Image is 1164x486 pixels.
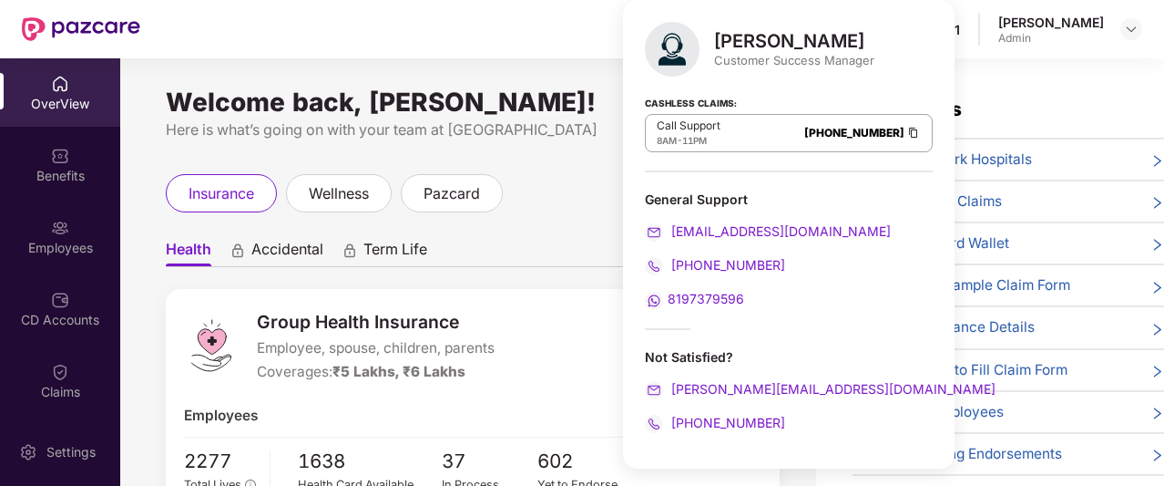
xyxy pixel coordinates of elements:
[645,291,744,306] a: 8197379596
[645,415,785,430] a: [PHONE_NUMBER]
[998,31,1104,46] div: Admin
[257,361,495,383] div: Coverages:
[645,191,933,208] div: General Support
[668,223,891,239] span: [EMAIL_ADDRESS][DOMAIN_NAME]
[1150,405,1164,423] span: right
[645,381,663,399] img: svg+xml;base64,PHN2ZyB4bWxucz0iaHR0cDovL3d3dy53My5vcmcvMjAwMC9zdmciIHdpZHRoPSIyMCIgaGVpZ2h0PSIyMC...
[251,240,323,266] span: Accidental
[51,75,69,93] img: svg+xml;base64,PHN2ZyBpZD0iSG9tZSIgeG1sbnM9Imh0dHA6Ly93d3cudzMub3JnLzIwMDAvc3ZnIiB3aWR0aD0iMjAiIG...
[853,274,1070,296] span: 📄 Download Sample Claim Form
[645,348,933,433] div: Not Satisfied?
[1150,236,1164,254] span: right
[645,92,737,112] strong: Cashless Claims:
[230,242,246,258] div: animation
[998,14,1104,31] div: [PERSON_NAME]
[804,126,904,140] a: [PHONE_NUMBER]
[657,119,720,133] p: Call Support
[645,257,663,275] img: svg+xml;base64,PHN2ZyB4bWxucz0iaHR0cDovL3d3dy53My5vcmcvMjAwMC9zdmciIHdpZHRoPSIyMCIgaGVpZ2h0PSIyMC...
[41,443,101,461] div: Settings
[714,52,874,68] div: Customer Success Manager
[1150,152,1164,171] span: right
[645,191,933,310] div: General Support
[424,182,480,205] span: pazcard
[257,337,495,359] span: Employee, spouse, children, parents
[19,443,37,461] img: svg+xml;base64,PHN2ZyBpZD0iU2V0dGluZy0yMHgyMCIgeG1sbnM9Imh0dHA6Ly93d3cudzMub3JnLzIwMDAvc3ZnIiB3aW...
[1150,194,1164,212] span: right
[332,363,465,380] span: ₹5 Lakhs, ₹6 Lakhs
[309,182,369,205] span: wellness
[645,22,699,77] img: svg+xml;base64,PHN2ZyB4bWxucz0iaHR0cDovL3d3dy53My5vcmcvMjAwMC9zdmciIHhtbG5zOnhsaW5rPSJodHRwOi8vd3...
[645,292,663,310] img: svg+xml;base64,PHN2ZyB4bWxucz0iaHR0cDovL3d3dy53My5vcmcvMjAwMC9zdmciIHdpZHRoPSIyMCIgaGVpZ2h0PSIyMC...
[342,242,358,258] div: animation
[657,135,677,146] span: 8AM
[1150,363,1164,381] span: right
[189,182,254,205] span: insurance
[906,125,921,140] img: Clipboard Icon
[166,119,780,141] div: Here is what’s going on with your team at [GEOGRAPHIC_DATA]
[442,447,538,477] span: 37
[645,257,785,273] a: [PHONE_NUMBER]
[645,381,996,397] a: [PERSON_NAME][EMAIL_ADDRESS][DOMAIN_NAME]
[853,443,1062,465] span: 🧮 View Pending Endorsements
[184,405,258,427] span: Employees
[184,318,239,373] img: logo
[537,447,634,477] span: 602
[51,147,69,165] img: svg+xml;base64,PHN2ZyBpZD0iQmVuZWZpdHMiIHhtbG5zPSJodHRwOi8vd3d3LnczLm9yZy8yMDAwL3N2ZyIgd2lkdGg9Ij...
[714,30,874,52] div: [PERSON_NAME]
[184,447,256,477] span: 2277
[682,135,707,146] span: 11PM
[22,17,140,41] img: New Pazcare Logo
[668,415,785,430] span: [PHONE_NUMBER]
[166,240,211,266] span: Health
[51,363,69,381] img: svg+xml;base64,PHN2ZyBpZD0iQ2xhaW0iIHhtbG5zPSJodHRwOi8vd3d3LnczLm9yZy8yMDAwL3N2ZyIgd2lkdGg9IjIwIi...
[363,240,427,266] span: Term Life
[51,219,69,237] img: svg+xml;base64,PHN2ZyBpZD0iRW1wbG95ZWVzIiB4bWxucz0iaHR0cDovL3d3dy53My5vcmcvMjAwMC9zdmciIHdpZHRoPS...
[645,223,663,242] img: svg+xml;base64,PHN2ZyB4bWxucz0iaHR0cDovL3d3dy53My5vcmcvMjAwMC9zdmciIHdpZHRoPSIyMCIgaGVpZ2h0PSIyMC...
[1124,22,1138,36] img: svg+xml;base64,PHN2ZyBpZD0iRHJvcGRvd24tMzJ4MzIiIHhtbG5zPSJodHRwOi8vd3d3LnczLm9yZy8yMDAwL3N2ZyIgd2...
[668,257,785,273] span: [PHONE_NUMBER]
[668,291,744,306] span: 8197379596
[1150,320,1164,338] span: right
[853,359,1067,381] span: 👉 Instructions to Fill Claim Form
[668,381,996,397] span: [PERSON_NAME][EMAIL_ADDRESS][DOMAIN_NAME]
[1150,278,1164,296] span: right
[51,291,69,309] img: svg+xml;base64,PHN2ZyBpZD0iQ0RfQWNjb3VudHMiIGRhdGEtbmFtZT0iQ0QgQWNjb3VudHMiIHhtbG5zPSJodHRwOi8vd3...
[657,133,720,148] div: -
[166,95,780,109] div: Welcome back, [PERSON_NAME]!
[298,447,442,477] span: 1638
[645,223,891,239] a: [EMAIL_ADDRESS][DOMAIN_NAME]
[1150,447,1164,465] span: right
[257,308,495,336] span: Group Health Insurance
[645,415,663,433] img: svg+xml;base64,PHN2ZyB4bWxucz0iaHR0cDovL3d3dy53My5vcmcvMjAwMC9zdmciIHdpZHRoPSIyMCIgaGVpZ2h0PSIyMC...
[645,348,933,366] div: Not Satisfied?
